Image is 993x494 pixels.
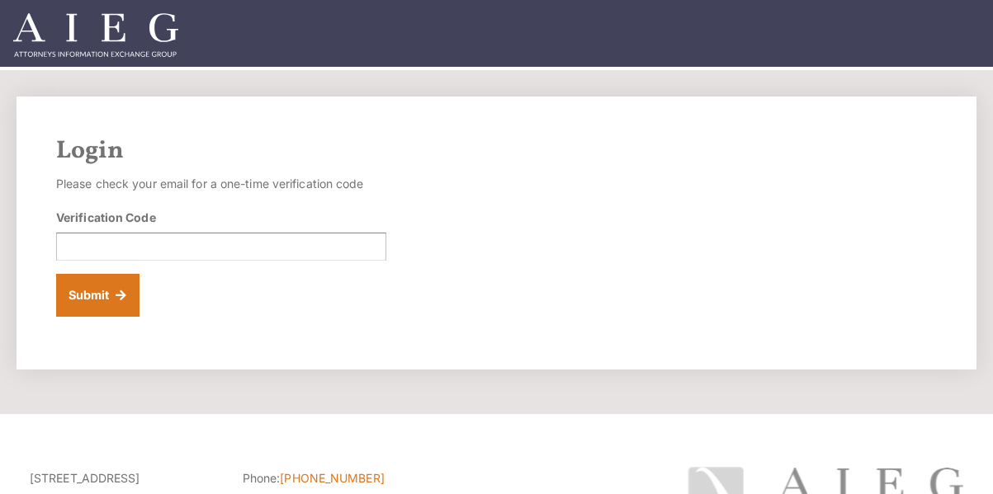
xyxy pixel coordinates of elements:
li: Phone: [243,467,431,490]
label: Verification Code [56,209,156,226]
p: Please check your email for a one-time verification code [56,172,386,195]
h2: Login [56,136,937,166]
a: [PHONE_NUMBER] [280,471,384,485]
img: Attorneys Information Exchange Group [13,13,178,57]
button: Submit [56,274,139,317]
